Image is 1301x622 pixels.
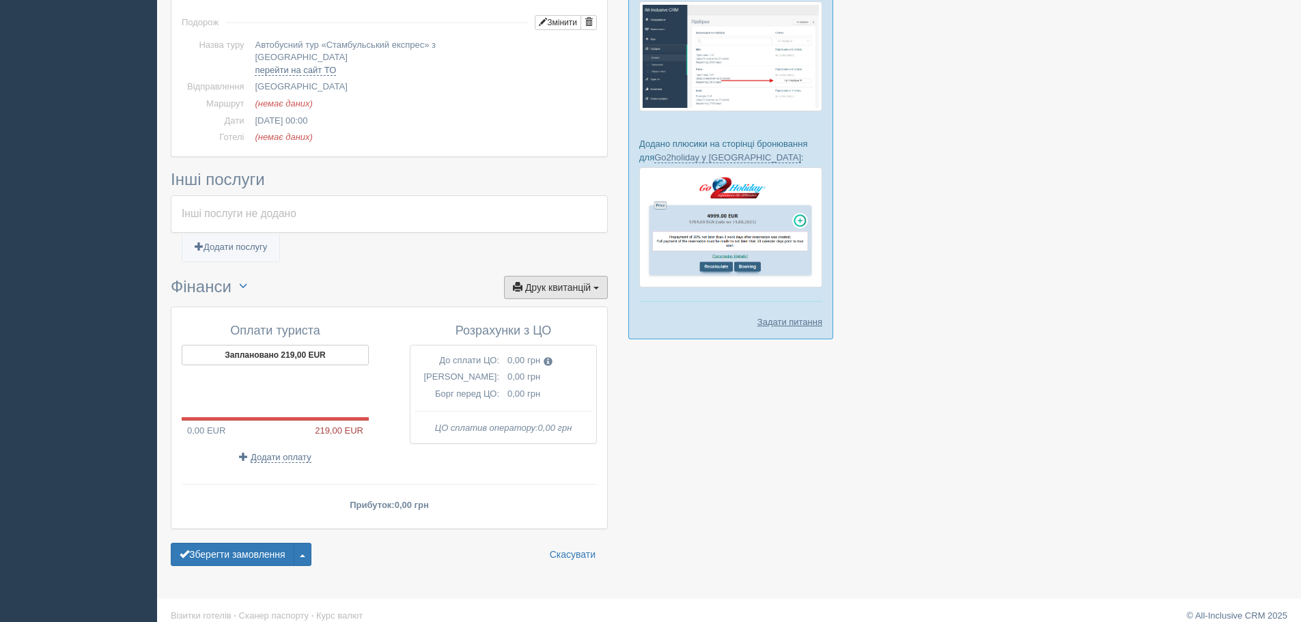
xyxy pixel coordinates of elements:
a: Візитки готелів [171,610,232,621]
h4: Оплати туриста [182,324,369,338]
p: Додано плюсики на сторінці бронювання для : [639,137,822,163]
span: Додати оплату [251,452,311,463]
a: Додати оплату [239,452,311,462]
td: Маршрут [182,96,249,113]
td: ЦО сплатив оператору: [410,420,596,437]
td: [PERSON_NAME]: [410,369,503,386]
span: · [234,610,236,621]
span: (немає даних) [255,132,312,142]
span: 0,00 EUR [182,425,225,436]
span: 219,00 EUR [315,424,369,437]
a: Курс валют [316,610,363,621]
a: Go2holiday у [GEOGRAPHIC_DATA] [654,152,801,163]
td: [GEOGRAPHIC_DATA] [249,79,597,96]
a: Додати послугу [182,234,279,261]
td: Борг перед ЦО: [410,386,503,403]
h4: Розрахунки з ЦО [410,324,597,338]
div: Інші послуги не додано [182,206,597,222]
td: [DATE] 00:00 [249,113,597,130]
span: 0,00 грн [395,500,429,510]
button: Зберегти замовлення [171,543,294,566]
h3: Фінанси [171,276,608,300]
button: Друк квитанцій [504,276,608,299]
img: %D0%BF%D1%96%D0%B4%D0%B1%D1%96%D1%80%D0%BA%D0%B8-%D0%B3%D1%80%D1%83%D0%BF%D0%B0-%D1%81%D1%80%D0%B... [639,1,822,111]
button: Заплановано 219,00 EUR [182,345,369,365]
h3: Інші послуги [171,171,608,188]
span: · [311,610,314,621]
td: 0,00 грн [503,369,596,386]
td: 0,00 грн [503,386,596,403]
td: 0,00 грн [503,352,596,369]
a: Сканер паспорту [239,610,309,621]
img: go2holiday-proposal-for-travel-agency.png [639,167,822,287]
span: (немає даних) [255,98,312,109]
span: Друк квитанцій [525,282,591,293]
a: © All-Inclusive CRM 2025 [1186,610,1287,621]
td: Назва туру [182,37,249,79]
p: Прибуток: [182,498,597,511]
td: Дати [182,113,249,130]
button: Змінити [535,15,581,30]
a: Задати питання [757,315,822,328]
a: Скасувати [541,543,604,566]
td: До сплати ЦО: [410,352,503,369]
td: Подорож [182,9,219,37]
td: Готелі [182,129,249,146]
a: перейти на сайт ТО [255,65,336,76]
td: Відправлення [182,79,249,96]
td: Автобусний тур «Стамбульський експрес» з [GEOGRAPHIC_DATA] [249,37,597,79]
span: 0,00 грн [538,423,572,433]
